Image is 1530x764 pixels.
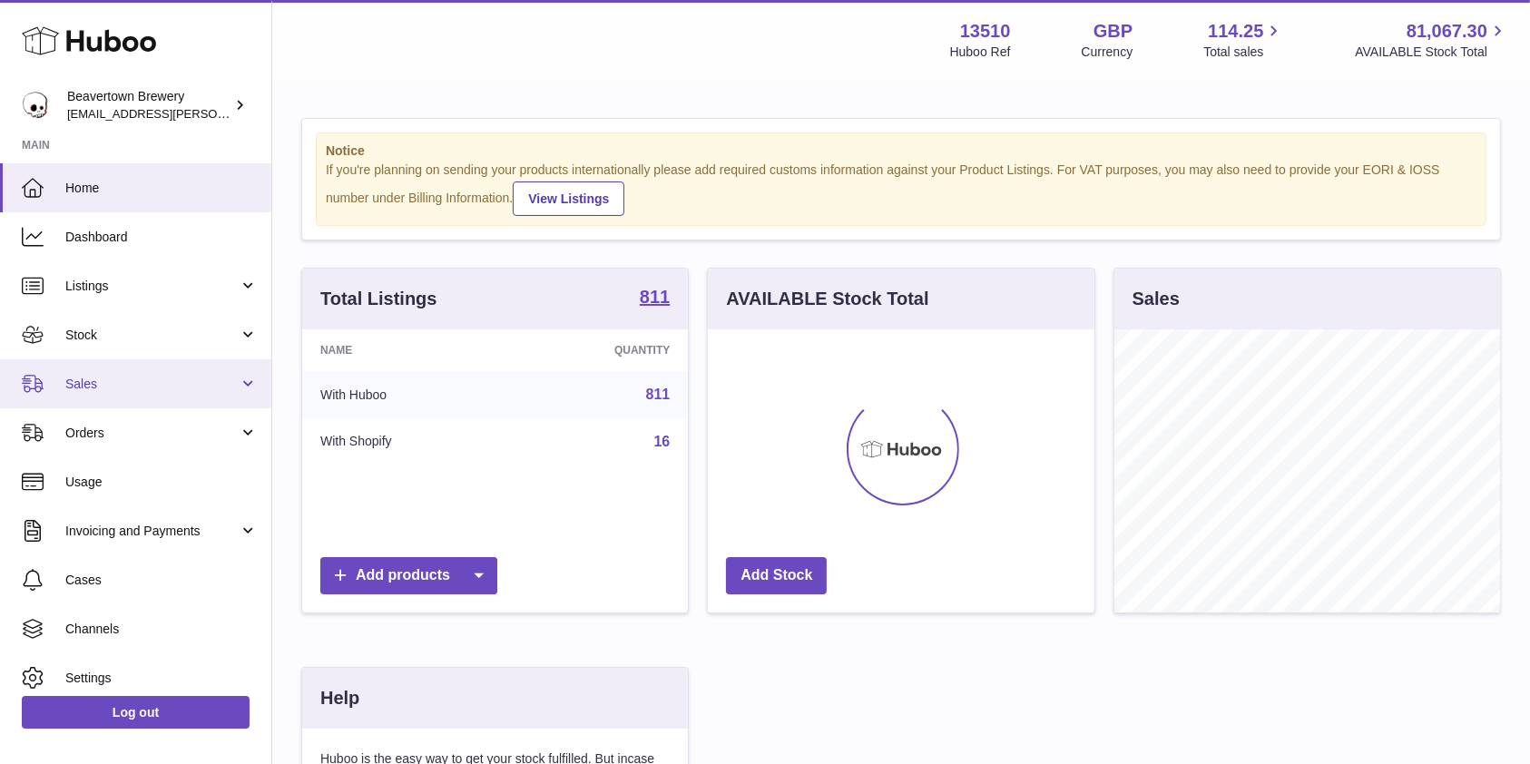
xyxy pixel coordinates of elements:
[302,418,510,465] td: With Shopify
[67,88,230,122] div: Beavertown Brewery
[320,557,497,594] a: Add products
[65,572,258,589] span: Cases
[65,229,258,246] span: Dashboard
[1203,19,1284,61] a: 114.25 Total sales
[65,474,258,491] span: Usage
[1355,44,1508,61] span: AVAILABLE Stock Total
[726,557,827,594] a: Add Stock
[65,376,239,393] span: Sales
[65,670,258,687] span: Settings
[950,44,1011,61] div: Huboo Ref
[1203,44,1284,61] span: Total sales
[65,327,239,344] span: Stock
[1133,287,1180,311] h3: Sales
[640,288,670,306] strong: 811
[1208,19,1263,44] span: 114.25
[1082,44,1133,61] div: Currency
[654,434,671,449] a: 16
[22,696,250,729] a: Log out
[320,686,359,710] h3: Help
[302,329,510,371] th: Name
[326,162,1476,216] div: If you're planning on sending your products internationally please add required customs informati...
[326,142,1476,160] strong: Notice
[640,288,670,309] a: 811
[65,180,258,197] span: Home
[1094,19,1133,44] strong: GBP
[22,92,49,119] img: kit.lowe@beavertownbrewery.co.uk
[510,329,688,371] th: Quantity
[646,387,671,402] a: 811
[513,181,624,216] a: View Listings
[960,19,1011,44] strong: 13510
[320,287,437,311] h3: Total Listings
[65,425,239,442] span: Orders
[65,523,239,540] span: Invoicing and Payments
[1355,19,1508,61] a: 81,067.30 AVAILABLE Stock Total
[302,371,510,418] td: With Huboo
[67,106,364,121] span: [EMAIL_ADDRESS][PERSON_NAME][DOMAIN_NAME]
[1407,19,1487,44] span: 81,067.30
[726,287,928,311] h3: AVAILABLE Stock Total
[65,621,258,638] span: Channels
[65,278,239,295] span: Listings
